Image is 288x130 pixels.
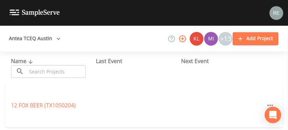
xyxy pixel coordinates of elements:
a: 12 FOX BEER (TX1050204) [11,102,76,109]
span: Name [11,57,35,65]
img: a1ea4ff7c53760f38bef77ef7c6649bf [204,32,218,46]
div: Last Event [96,57,181,65]
div: +13 [219,32,232,46]
img: e720f1e92442e99c2aab0e3b783e6548 [269,6,283,20]
div: Next Event [181,57,266,65]
img: 9c4450d90d3b8045b2e5fa62e4f92659 [190,32,203,46]
div: Open Intercom Messenger [265,107,281,123]
button: Antea TCEQ Austin [6,32,63,45]
button: Add Project [233,32,278,45]
div: Miriaha Caddie [204,32,218,46]
img: logo [10,10,60,16]
div: Kler Teran [189,32,204,46]
input: Search Projects [27,65,86,78]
